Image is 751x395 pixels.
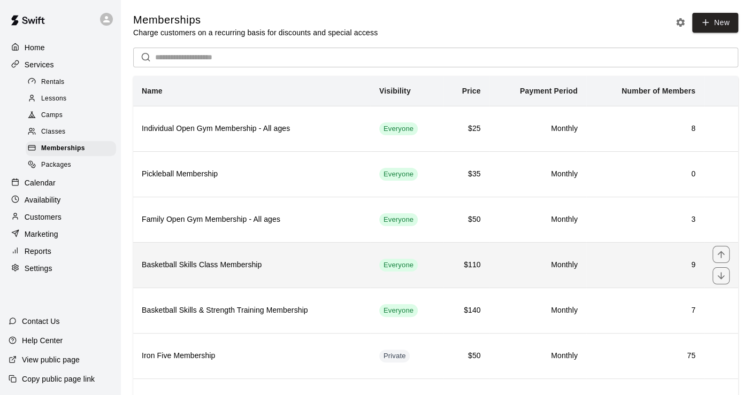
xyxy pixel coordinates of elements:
span: Private [379,351,410,361]
p: Marketing [25,229,58,239]
button: move item up [712,246,730,263]
a: Classes [26,124,120,141]
div: This membership is visible to all customers [379,168,418,181]
h6: Monthly [498,350,578,362]
b: Price [462,87,481,95]
h6: Monthly [498,168,578,180]
span: Everyone [379,215,418,225]
span: Rentals [41,77,65,88]
h6: $140 [451,305,481,316]
h6: Monthly [498,214,578,226]
div: This membership is hidden from the memberships page [379,350,410,362]
h6: $25 [451,123,481,135]
a: Lessons [26,90,120,107]
a: Calendar [9,175,112,191]
h5: Memberships [133,13,378,27]
p: Availability [25,195,61,205]
h6: Family Open Gym Membership - All ages [142,214,362,226]
h6: Basketball Skills & Strength Training Membership [142,305,362,316]
h6: $50 [451,350,481,362]
span: Packages [41,160,71,171]
span: Everyone [379,124,418,134]
h6: 3 [595,214,695,226]
h6: 75 [595,350,695,362]
b: Number of Members [622,87,695,95]
span: Classes [41,127,65,137]
button: move item down [712,267,730,284]
b: Payment Period [520,87,578,95]
div: Lessons [26,91,116,106]
h6: Pickleball Membership [142,168,362,180]
div: This membership is visible to all customers [379,122,418,135]
a: Settings [9,260,112,276]
div: Memberships [26,141,116,156]
div: This membership is visible to all customers [379,213,418,226]
a: Rentals [26,74,120,90]
a: Customers [9,209,112,225]
p: Home [25,42,45,53]
a: Home [9,40,112,56]
p: Customers [25,212,62,222]
p: Copy public page link [22,374,95,384]
p: Contact Us [22,316,60,327]
h6: $50 [451,214,481,226]
a: Services [9,57,112,73]
div: Classes [26,125,116,140]
a: Memberships [26,141,120,157]
p: Charge customers on a recurring basis for discounts and special access [133,27,378,38]
p: Calendar [25,177,56,188]
div: Packages [26,158,116,173]
a: Camps [26,107,120,124]
div: Camps [26,108,116,123]
p: View public page [22,354,80,365]
h6: Monthly [498,123,578,135]
a: Availability [9,192,112,208]
div: This membership is visible to all customers [379,259,418,272]
p: Settings [25,263,52,274]
span: Everyone [379,306,418,316]
p: Services [25,59,54,70]
b: Visibility [379,87,411,95]
h6: 8 [595,123,695,135]
a: Reports [9,243,112,259]
span: Camps [41,110,63,121]
div: Rentals [26,75,116,90]
h6: $110 [451,259,481,271]
p: Reports [25,246,51,257]
span: Memberships [41,143,85,154]
h6: Iron Five Membership [142,350,362,362]
h6: Monthly [498,305,578,316]
h6: $35 [451,168,481,180]
button: Memberships settings [672,14,688,30]
h6: Basketball Skills Class Membership [142,259,362,271]
a: Packages [26,157,120,174]
h6: 0 [595,168,695,180]
a: Marketing [9,226,112,242]
b: Name [142,87,163,95]
h6: Individual Open Gym Membership - All ages [142,123,362,135]
span: Everyone [379,260,418,270]
p: Help Center [22,335,63,346]
a: New [692,13,738,33]
h6: 9 [595,259,695,271]
span: Lessons [41,94,67,104]
span: Everyone [379,169,418,180]
h6: 7 [595,305,695,316]
div: This membership is visible to all customers [379,304,418,317]
h6: Monthly [498,259,578,271]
